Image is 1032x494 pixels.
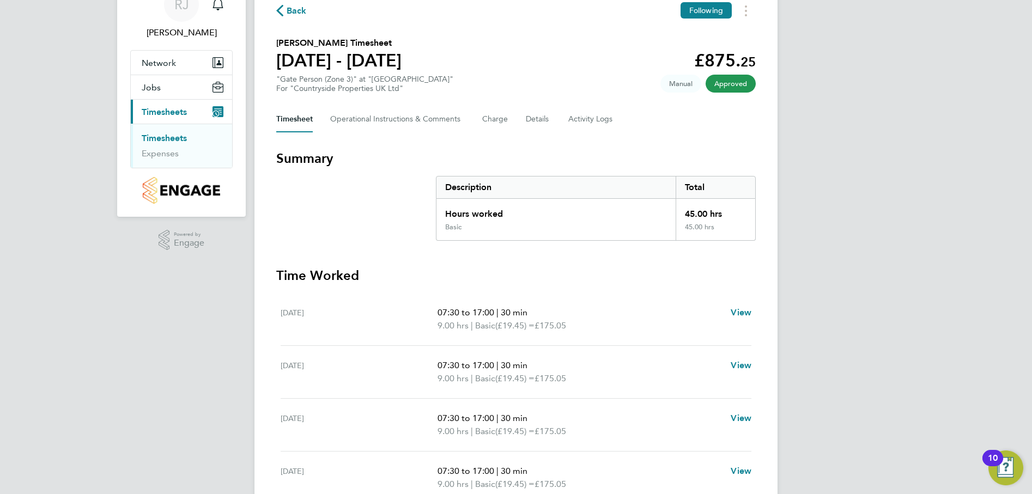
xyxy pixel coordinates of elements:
div: "Gate Person (Zone 3)" at "[GEOGRAPHIC_DATA]" [276,75,453,93]
h2: [PERSON_NAME] Timesheet [276,36,402,50]
button: Operational Instructions & Comments [330,106,465,132]
h3: Summary [276,150,756,167]
span: | [496,360,499,370]
div: Summary [436,176,756,241]
a: View [731,465,751,478]
div: [DATE] [281,412,438,438]
a: Powered byEngage [159,230,205,251]
span: Basic [475,478,495,491]
span: Engage [174,239,204,248]
button: Back [276,4,307,17]
span: 07:30 to 17:00 [438,307,494,318]
span: View [731,413,751,423]
span: 30 min [501,360,527,370]
span: | [471,479,473,489]
span: (£19.45) = [495,320,535,331]
div: [DATE] [281,359,438,385]
span: Timesheets [142,107,187,117]
button: Timesheet [276,106,313,132]
a: View [731,306,751,319]
div: 10 [988,458,998,472]
span: | [471,373,473,383]
div: Hours worked [436,199,676,223]
span: £175.05 [535,479,566,489]
a: Timesheets [142,133,187,143]
h3: Time Worked [276,267,756,284]
span: Jobs [142,82,161,93]
span: Basic [475,372,495,385]
button: Activity Logs [568,106,614,132]
div: 45.00 hrs [676,223,755,240]
span: 9.00 hrs [438,426,469,436]
a: Expenses [142,148,179,158]
span: Basic [475,319,495,332]
span: View [731,466,751,476]
span: 9.00 hrs [438,479,469,489]
button: Timesheets [131,100,232,124]
span: (£19.45) = [495,426,535,436]
span: £175.05 [535,426,566,436]
span: £175.05 [535,373,566,383]
span: | [471,320,473,331]
button: Charge [482,106,508,132]
span: Basic [475,425,495,438]
a: View [731,359,751,372]
button: Open Resource Center, 10 new notifications [988,450,1023,485]
button: Jobs [131,75,232,99]
div: Total [676,176,755,198]
span: View [731,360,751,370]
div: [DATE] [281,306,438,332]
span: 9.00 hrs [438,320,469,331]
span: 07:30 to 17:00 [438,360,494,370]
span: 25 [740,54,756,70]
button: Following [681,2,732,19]
span: Remi Jelinskas [130,26,233,39]
span: | [496,413,499,423]
div: [DATE] [281,465,438,491]
h1: [DATE] - [DATE] [276,50,402,71]
span: (£19.45) = [495,479,535,489]
span: 30 min [501,413,527,423]
span: 30 min [501,307,527,318]
button: Timesheets Menu [736,2,756,19]
div: Basic [445,223,462,231]
span: £175.05 [535,320,566,331]
span: Powered by [174,230,204,239]
span: | [496,466,499,476]
span: 07:30 to 17:00 [438,413,494,423]
button: Network [131,51,232,75]
app-decimal: £875. [694,50,756,71]
span: (£19.45) = [495,373,535,383]
a: View [731,412,751,425]
span: Network [142,58,176,68]
span: Back [287,4,307,17]
div: Description [436,176,676,198]
div: Timesheets [131,124,232,168]
span: 9.00 hrs [438,373,469,383]
div: 45.00 hrs [676,199,755,223]
span: This timesheet was manually created. [660,75,701,93]
a: Go to home page [130,177,233,204]
span: Following [689,5,723,15]
img: countryside-properties-logo-retina.png [143,177,220,204]
div: For "Countryside Properties UK Ltd" [276,84,453,93]
span: | [471,426,473,436]
span: This timesheet has been approved. [706,75,756,93]
span: 30 min [501,466,527,476]
button: Details [526,106,551,132]
span: 07:30 to 17:00 [438,466,494,476]
span: View [731,307,751,318]
span: | [496,307,499,318]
